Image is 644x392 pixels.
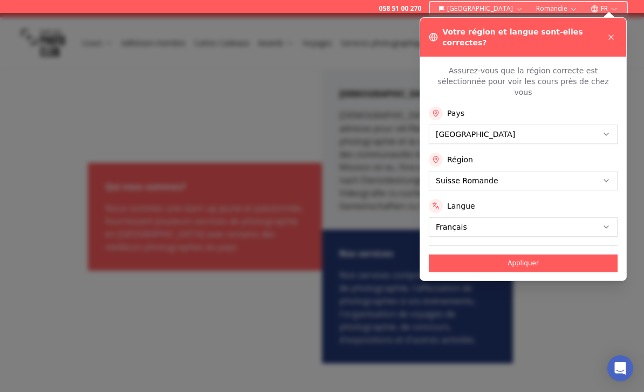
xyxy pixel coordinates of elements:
[447,201,475,211] label: Langue
[447,154,473,165] label: Région
[532,2,582,15] button: Romandie
[434,2,527,15] button: [GEOGRAPHIC_DATA]
[607,355,633,381] div: Open Intercom Messenger
[429,65,618,98] p: Assurez-vous que la région correcte est sélectionnée pour voir les cours près de chez vous
[586,2,622,15] button: FR
[447,108,464,119] label: Pays
[429,255,618,272] button: Appliquer
[442,26,605,48] h3: Votre région et langue sont-elles correctes?
[379,4,421,13] a: 058 51 00 270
